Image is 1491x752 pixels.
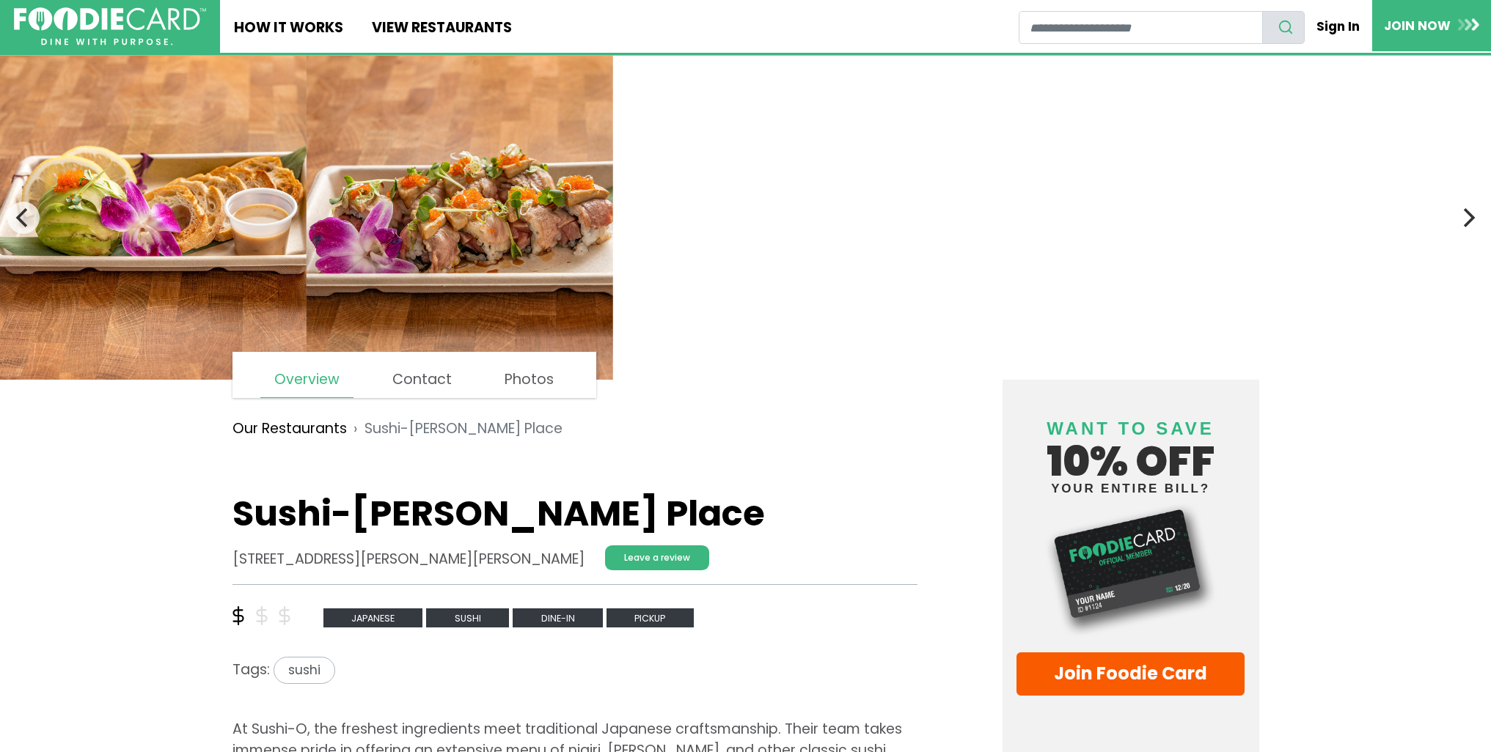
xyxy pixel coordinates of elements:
img: Foodie Card [1016,502,1245,638]
small: your entire bill? [1016,482,1245,495]
a: Overview [260,362,353,398]
input: restaurant search [1019,11,1263,44]
a: Dine-in [513,607,607,627]
nav: page links [232,352,597,398]
button: Previous [7,202,40,234]
a: Our Restaurants [232,419,347,440]
address: [STREET_ADDRESS][PERSON_NAME][PERSON_NAME] [232,549,585,570]
button: search [1262,11,1305,44]
a: Sign In [1305,10,1372,43]
a: Pickup [607,607,694,627]
button: Next [1451,202,1484,234]
h4: 10% off [1016,400,1245,495]
nav: breadcrumb [232,408,918,450]
span: Want to save [1047,419,1214,438]
span: sushi [426,608,509,628]
a: Contact [378,362,466,397]
a: Leave a review [605,545,709,570]
span: sushi [274,657,335,684]
div: Tags: [232,657,918,690]
a: Photos [491,362,568,397]
a: Join Foodie Card [1016,652,1245,696]
span: japanese [323,608,423,628]
a: japanese [323,607,427,627]
h1: Sushi-[PERSON_NAME] Place [232,493,918,535]
img: FoodieCard; Eat, Drink, Save, Donate [14,7,206,46]
a: sushi [426,607,513,627]
span: Dine-in [513,608,603,628]
li: Sushi-[PERSON_NAME] Place [347,419,563,440]
span: Pickup [607,608,694,628]
a: sushi [270,660,335,679]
